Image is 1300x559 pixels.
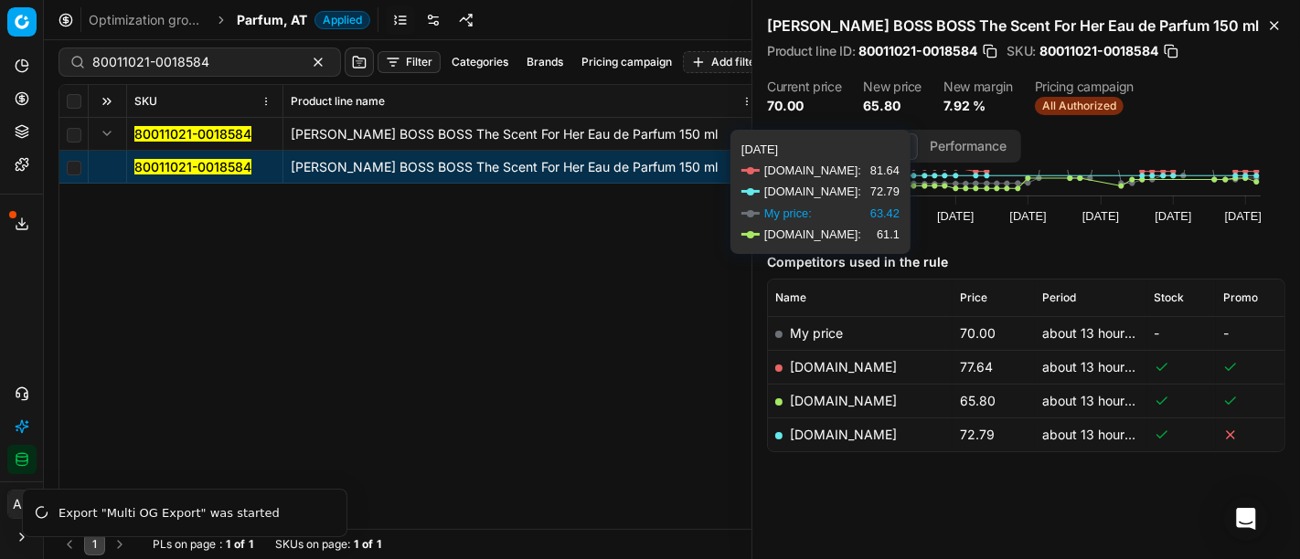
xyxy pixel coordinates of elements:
button: 1 [84,533,105,555]
button: Performance [918,133,1018,160]
span: 80011021-0018584 [858,42,977,60]
span: Name [775,290,806,305]
strong: 1 [354,537,358,552]
button: AC [7,490,37,519]
span: Stock [1155,290,1185,305]
div: Open Intercom Messenger [1224,497,1268,541]
span: SKUs on page : [275,537,350,552]
text: [DATE] [1155,209,1191,223]
span: 77.64 [960,359,993,374]
span: Parfum, ATApplied [237,11,370,29]
dt: Current price [767,80,841,93]
text: [DATE] [1082,209,1119,223]
span: SKU : [1007,45,1036,58]
mark: 80011021-0018584 [134,159,251,174]
button: Pricing campaign [574,51,679,73]
span: All Authorized [1035,97,1124,115]
span: 70.00 [960,325,996,341]
span: PLs on page [153,537,216,552]
a: Optimization groups [89,11,206,29]
span: My price [790,325,843,341]
text: [DATE] [1010,209,1047,223]
button: Market [851,133,918,160]
span: Period [1042,290,1076,305]
text: [DATE] [937,209,974,223]
td: - [1147,316,1216,350]
mark: 80011021-0018584 [134,126,251,142]
nav: breadcrumb [89,11,370,29]
span: 65.80 [960,393,996,408]
h2: [PERSON_NAME] BOSS BOSS The Scent For Her Eau de Parfum 150 ml [767,15,1285,37]
strong: of [234,537,245,552]
td: - [1216,316,1284,350]
dd: 70.00 [767,97,841,115]
strong: of [362,537,373,552]
div: : [153,537,253,552]
div: [PERSON_NAME] BOSS BOSS The Scent For Her Eau de Parfum 150 ml [291,158,756,176]
text: [DATE] [1225,209,1262,223]
a: [DOMAIN_NAME] [790,359,897,374]
span: Parfum, AT [237,11,307,29]
strong: 1 [226,537,230,552]
div: Export "Multi OG Export" was started [59,504,325,522]
span: about 13 hours ago [1042,427,1157,442]
button: Price info [770,133,851,160]
span: SKU [134,94,157,109]
button: Brands [519,51,570,73]
span: 80011021-0018584 [1039,42,1158,60]
strong: 1 [377,537,381,552]
span: 72.79 [960,427,995,442]
span: Promo [1223,290,1258,305]
dt: New margin [943,80,1013,93]
text: [DATE] [865,209,901,223]
button: Add filter [683,51,768,73]
button: Categories [444,51,516,73]
strong: 1 [249,537,253,552]
div: [PERSON_NAME] BOSS BOSS The Scent For Her Eau de Parfum 150 ml [291,125,756,143]
input: Search by SKU or title [92,53,293,71]
button: 80011021-0018584 [134,158,251,176]
dt: New price [863,80,922,93]
button: Go to previous page [59,533,80,555]
button: 80011021-0018584 [134,125,251,143]
a: [DOMAIN_NAME] [790,393,897,408]
span: Product line ID : [767,45,855,58]
span: Applied [314,11,370,29]
button: Expand [96,122,118,144]
dd: 65.80 [863,97,922,115]
text: 50 [790,187,803,201]
span: about 13 hours ago [1042,359,1157,374]
span: Product line name [291,94,385,109]
button: Filter [378,51,441,73]
button: Go to next page [109,533,131,555]
span: about 13 hours ago [1042,393,1157,408]
span: AC [8,490,36,518]
dt: Pricing campaign [1035,80,1134,93]
a: [DOMAIN_NAME] [790,427,897,442]
span: about 13 hours ago [1042,325,1157,341]
nav: pagination [59,533,131,555]
span: Price [960,290,987,305]
dd: 7.92 % [943,97,1013,115]
button: Expand all [96,90,118,112]
h5: Competitors used in the rule [767,253,1285,271]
